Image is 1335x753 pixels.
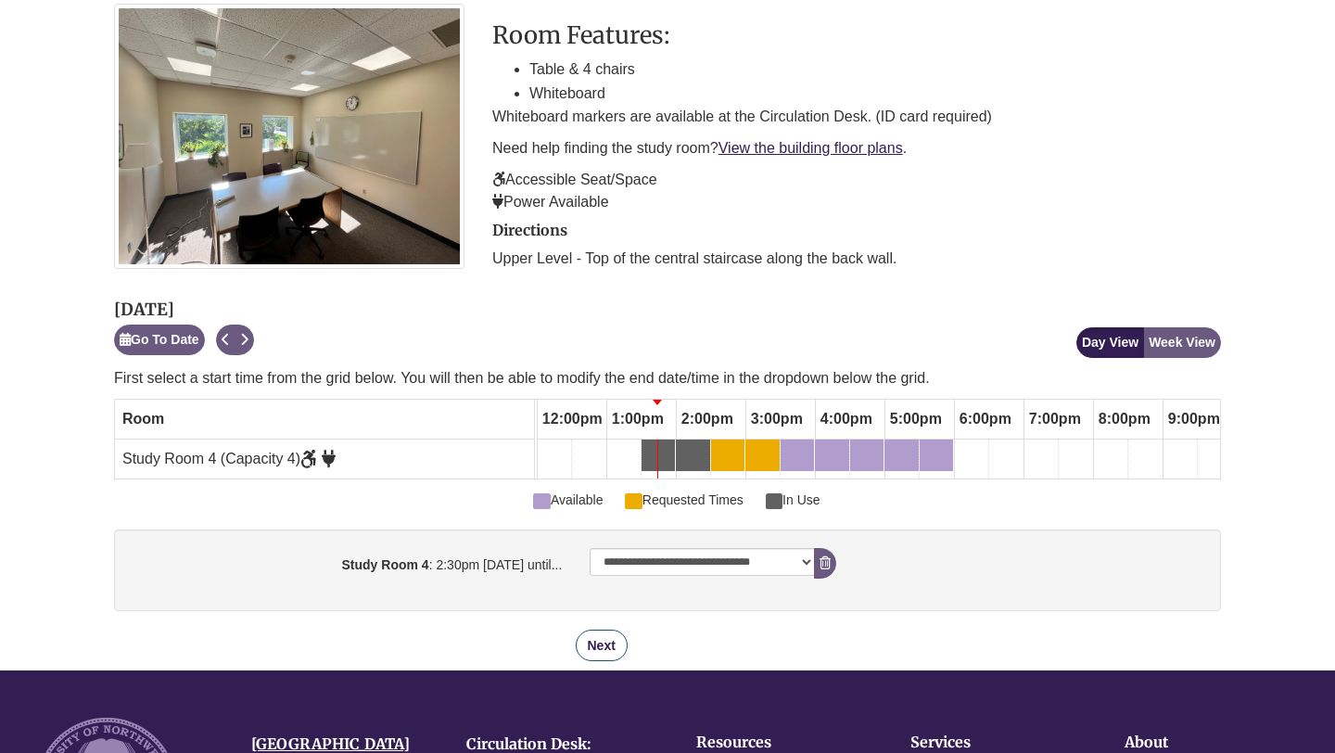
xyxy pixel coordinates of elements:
[642,440,675,471] a: 1:30pm Friday, September 5, 2025 - Study Room 4 - In Use
[576,630,628,661] button: Next
[711,440,744,471] a: 2:30pm Friday, September 5, 2025 - Study Room 4 - Available
[492,248,1221,270] p: Upper Level - Top of the central staircase along the back wall.
[816,403,877,435] span: 4:00pm
[920,440,953,471] a: 5:30pm Friday, September 5, 2025 - Study Room 4 - Available
[1163,403,1225,435] span: 9:00pm
[114,325,205,355] button: Go To Date
[538,403,607,435] span: 12:00pm
[114,300,254,319] h2: [DATE]
[1076,327,1144,358] button: Day View
[122,411,164,427] span: Room
[492,223,1221,239] h2: Directions
[119,548,576,575] label: : 2:30pm [DATE] until...
[625,490,743,510] span: Requested Times
[216,325,235,355] button: Previous
[466,736,654,753] h4: Circulation Desk:
[696,734,853,751] h4: Resources
[529,82,1221,106] li: Whiteboard
[492,106,1221,128] p: Whiteboard markers are available at the Circulation Desk. (ID card required)
[910,734,1067,751] h4: Services
[533,490,603,510] span: Available
[1143,327,1221,358] button: Week View
[492,22,1221,212] div: description
[815,440,849,471] a: 4:00pm Friday, September 5, 2025 - Study Room 4 - Available
[122,451,336,466] span: Study Room 4 (Capacity 4)
[1024,403,1086,435] span: 7:00pm
[251,734,410,753] a: [GEOGRAPHIC_DATA]
[955,403,1016,435] span: 6:00pm
[492,223,1221,271] div: directions
[884,440,919,471] a: 5:00pm Friday, September 5, 2025 - Study Room 4 - Available
[766,490,820,510] span: In Use
[1125,734,1281,751] h4: About
[885,403,947,435] span: 5:00pm
[676,440,710,471] a: 2:00pm Friday, September 5, 2025 - Study Room 4 - In Use
[492,169,1221,213] p: Accessible Seat/Space Power Available
[850,440,884,471] a: 4:30pm Friday, September 5, 2025 - Study Room 4 - Available
[492,22,1221,48] h3: Room Features:
[114,530,1221,661] div: booking form
[781,440,814,471] a: 3:30pm Friday, September 5, 2025 - Study Room 4 - Available
[718,140,903,156] a: View the building floor plans
[529,57,1221,82] li: Table & 4 chairs
[746,403,807,435] span: 3:00pm
[607,403,668,435] span: 1:00pm
[114,367,1221,389] p: First select a start time from the grid below. You will then be able to modify the end date/time ...
[492,137,1221,160] p: Need help finding the study room? .
[235,325,254,355] button: Next
[1094,403,1155,435] span: 8:00pm
[114,4,464,269] img: Study Room 4
[745,440,780,471] a: 3:00pm Friday, September 5, 2025 - Study Room 4 - Available
[342,557,429,572] strong: Study Room 4
[677,403,738,435] span: 2:00pm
